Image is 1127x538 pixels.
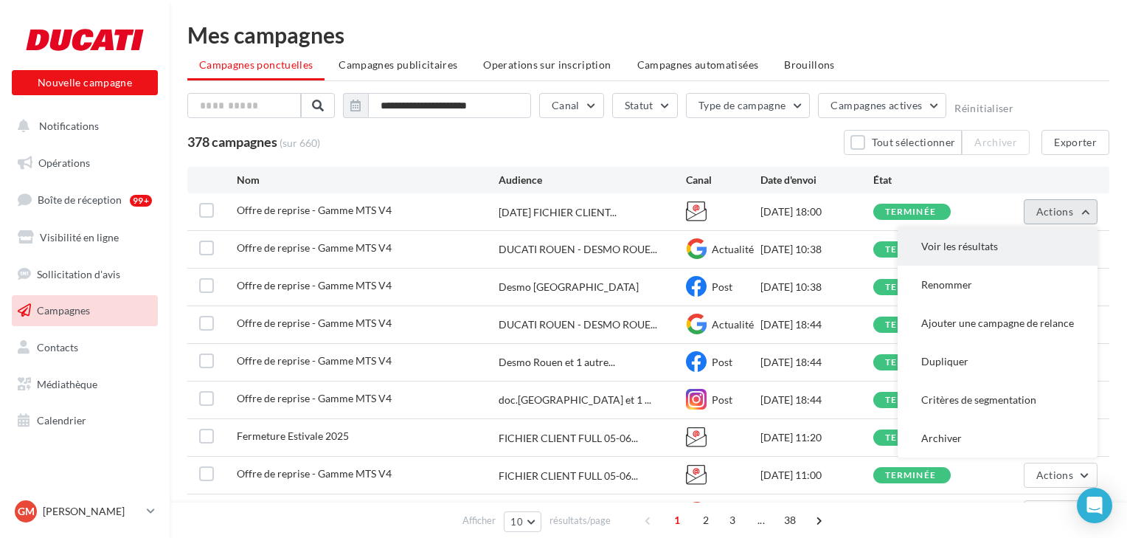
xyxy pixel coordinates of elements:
span: Boîte de réception [38,193,122,206]
button: Notifications [9,111,155,142]
span: 10 [510,516,523,528]
span: Post [712,393,732,406]
a: Opérations [9,148,161,179]
div: terminée [885,207,937,217]
button: Actions [1024,500,1097,525]
button: Actions [1024,463,1097,488]
a: GM [PERSON_NAME] [12,497,158,525]
span: Actions [1036,205,1073,218]
a: Contacts [9,332,161,363]
div: [DATE] 18:44 [760,355,873,370]
button: 10 [504,511,541,532]
div: terminée [885,358,937,368]
span: Actualité [712,318,754,331]
a: Sollicitation d'avis [9,259,161,290]
span: Offre de reprise - Gamme MTS V4 [237,354,392,367]
span: (sur 660) [280,136,320,151]
span: Afficher [462,514,496,528]
div: [DATE] 10:38 [760,242,873,257]
span: Visibilité en ligne [40,231,119,244]
span: Campagnes publicitaires [339,58,457,71]
div: terminée [885,320,937,330]
div: État [873,173,985,187]
div: [DATE] 18:00 [760,204,873,219]
a: Médiathèque [9,369,161,400]
div: Open Intercom Messenger [1077,488,1112,523]
span: [DATE] FICHIER CLIENT... [499,205,617,220]
span: Sollicitation d'avis [37,267,120,280]
div: [DATE] 11:20 [760,430,873,445]
button: Nouvelle campagne [12,70,158,95]
div: terminée [885,471,937,480]
button: Canal [539,93,604,118]
span: DUCATI ROUEN - DESMO ROUE... [499,242,657,257]
div: Canal [686,173,761,187]
button: Campagnes actives [818,93,946,118]
span: Médiathèque [37,378,97,390]
button: Archiver [898,419,1097,458]
div: [DATE] 11:00 [760,468,873,483]
span: DUCATI ROUEN - DESMO ROUE... [499,317,657,332]
span: FICHIER CLIENT FULL 05-06... [499,431,638,446]
button: Critères de segmentation [898,381,1097,419]
span: Actualité [712,243,754,255]
div: [DATE] 18:44 [760,317,873,332]
span: doc.[GEOGRAPHIC_DATA] et 1 ... [499,393,651,407]
button: Tout sélectionner [844,130,962,155]
span: résultats/page [549,514,611,528]
div: terminée [885,283,937,292]
span: Actions [1036,469,1073,481]
div: Audience [499,173,686,187]
button: Actions [1024,199,1097,224]
span: FICHIER CLIENT FULL 05-06... [499,469,638,483]
button: Renommer [898,266,1097,304]
button: Exporter [1041,130,1109,155]
a: Visibilité en ligne [9,222,161,253]
button: Statut [612,93,678,118]
span: 2 [694,508,718,532]
span: Calendrier [37,414,86,427]
button: Ajouter une campagne de relance [898,304,1097,342]
button: Voir les résultats [898,227,1097,266]
p: [PERSON_NAME] [43,504,141,519]
a: Campagnes [9,295,161,326]
span: Offre de reprise - Gamme MTS V4 [237,467,392,480]
span: Campagnes [37,304,90,317]
span: 38 [778,508,802,532]
span: 378 campagnes [187,134,277,150]
span: Campagnes actives [830,99,922,111]
div: Date d'envoi [760,173,873,187]
div: Mes campagnes [187,24,1109,46]
div: Desmo Rouen et 1 autre... [499,355,615,370]
div: terminée [885,433,937,443]
span: Post [712,356,732,368]
div: terminée [885,396,937,405]
span: GM [18,504,35,519]
button: Dupliquer [898,342,1097,381]
span: Offre de reprise - Gamme MTS V4 [237,279,392,292]
span: Post [712,280,732,293]
span: Brouillons [784,58,835,71]
button: Type de campagne [686,93,811,118]
span: Contacts [37,341,78,354]
span: Campagnes automatisées [637,58,759,71]
a: Calendrier [9,405,161,436]
a: Boîte de réception99+ [9,184,161,215]
span: 1 [665,508,689,532]
span: Offre de reprise - Gamme MTS V4 [237,241,392,254]
span: Operations sur inscription [483,58,611,71]
span: 3 [721,508,744,532]
div: Nom [237,173,499,187]
span: Offre de reprise - Gamme MTS V4 [237,392,392,404]
span: Notifications [39,120,99,132]
span: Fermeture Estivale 2025 [237,430,349,442]
span: Offre de reprise - Gamme MTS V4 [237,204,392,216]
div: 99+ [130,195,152,207]
div: Desmo [GEOGRAPHIC_DATA] [499,280,639,294]
div: [DATE] 18:44 [760,393,873,407]
span: Opérations [38,156,90,169]
span: Offre de reprise - Gamme MTS V4 [237,317,392,329]
span: ... [749,508,773,532]
button: Archiver [962,130,1030,155]
button: Réinitialiser [954,103,1013,114]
